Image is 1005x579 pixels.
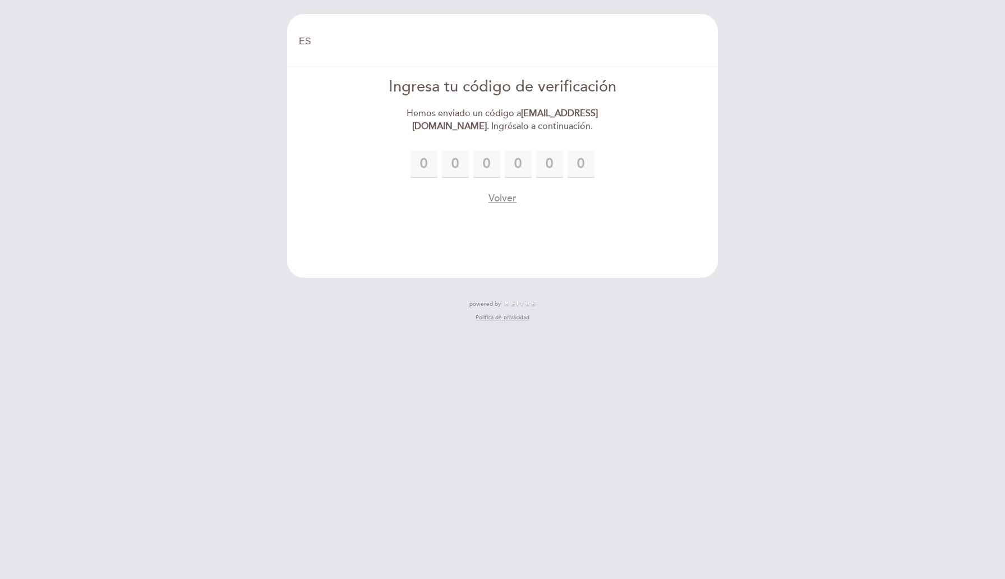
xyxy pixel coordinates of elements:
input: 0 [411,151,437,178]
button: Volver [488,191,517,205]
a: powered by [469,300,536,308]
img: MEITRE [504,301,536,307]
input: 0 [473,151,500,178]
input: 0 [505,151,532,178]
span: powered by [469,300,501,308]
strong: [EMAIL_ADDRESS][DOMAIN_NAME] [412,108,598,132]
div: Ingresa tu código de verificación [374,76,631,98]
input: 0 [536,151,563,178]
input: 0 [568,151,594,178]
a: Política de privacidad [476,314,529,321]
div: Hemos enviado un código a . Ingrésalo a continuación. [374,107,631,133]
input: 0 [442,151,469,178]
